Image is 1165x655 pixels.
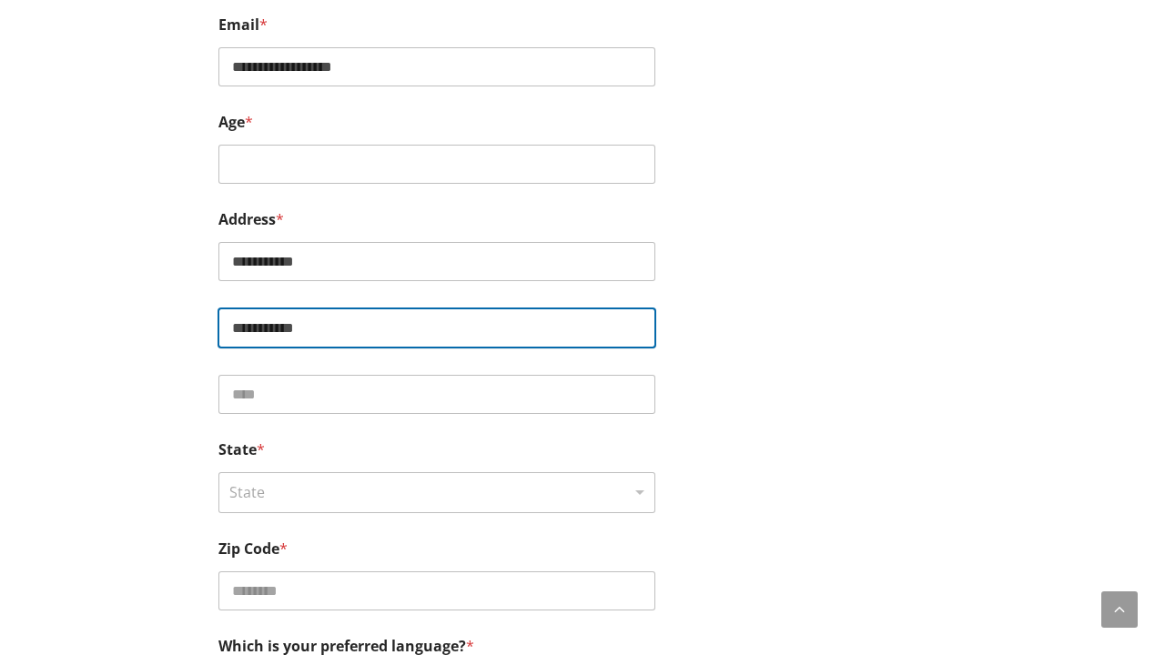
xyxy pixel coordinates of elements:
[229,473,618,512] div: State
[1101,591,1138,628] a: Scroll back to top
[218,16,947,34] label: Email
[218,211,947,228] label: Address
[218,540,947,558] label: Zip Code
[218,441,947,458] label: State
[218,638,474,655] legend: Which is your preferred language?
[218,114,947,131] label: Age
